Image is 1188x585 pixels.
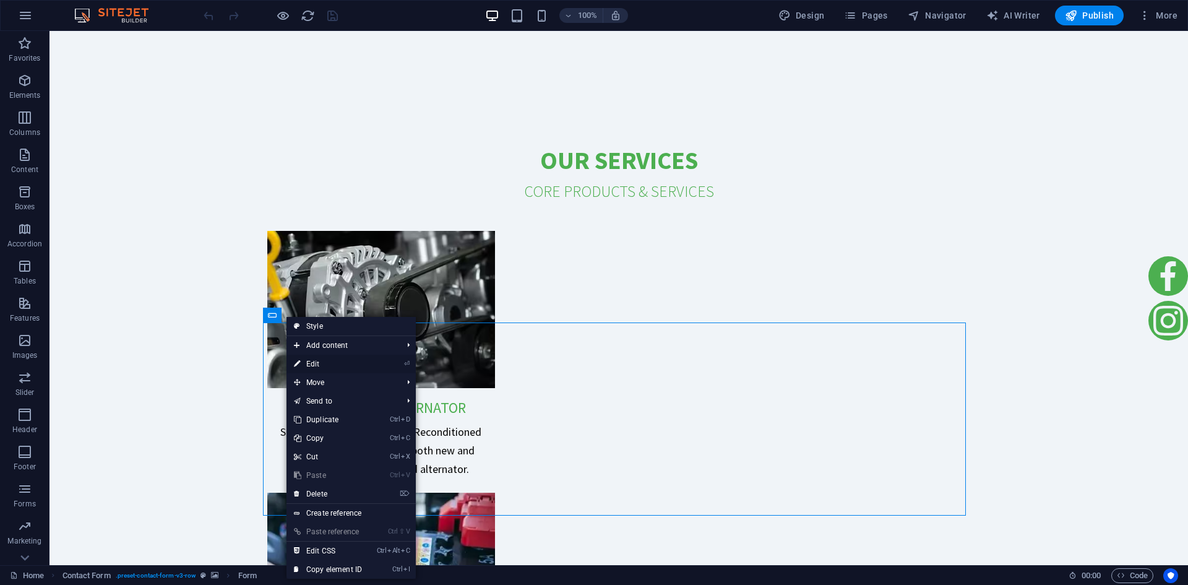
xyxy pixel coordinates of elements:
div: Design (Ctrl+Alt+Y) [773,6,830,25]
span: Design [778,9,825,22]
i: Ctrl [388,527,398,535]
span: AI Writer [986,9,1040,22]
i: V [401,471,410,479]
a: Style [286,317,416,336]
p: Marketing [7,536,41,546]
a: Create reference [286,504,416,522]
i: C [401,434,410,442]
i: On resize automatically adjust zoom level to fit chosen device. [610,10,621,21]
button: Design [773,6,830,25]
a: CtrlAltCEdit CSS [286,542,369,560]
p: Accordion [7,239,42,249]
button: Click here to leave preview mode and continue editing [275,8,290,23]
p: Features [10,313,40,323]
button: reload [300,8,315,23]
p: Elements [9,90,41,100]
p: Tables [14,276,36,286]
button: 100% [559,8,603,23]
span: More [1138,9,1177,22]
a: Send to [286,392,397,410]
span: Move [286,373,397,392]
i: ⌦ [400,490,410,498]
i: ⇧ [399,527,405,535]
button: Usercentrics [1163,568,1178,583]
span: Click to select. Double-click to edit [238,568,257,583]
h6: 100% [578,8,598,23]
span: : [1090,571,1092,580]
span: 00 00 [1082,568,1101,583]
p: Boxes [15,202,35,212]
i: ⏎ [404,360,410,368]
i: X [401,453,410,461]
p: Favorites [9,53,40,63]
i: Ctrl [390,471,400,479]
span: Code [1117,568,1148,583]
i: Ctrl [390,453,400,461]
a: CtrlVPaste [286,466,369,485]
span: Pages [844,9,887,22]
span: Click to select. Double-click to edit [62,568,111,583]
a: CtrlXCut [286,448,369,466]
i: D [401,415,410,423]
i: I [403,565,410,573]
p: Columns [9,128,40,137]
p: Content [11,165,38,175]
span: Navigator [908,9,966,22]
button: Pages [839,6,892,25]
button: Code [1111,568,1153,583]
i: V [406,527,410,535]
i: Ctrl [377,547,387,555]
a: ⏎Edit [286,355,369,373]
i: Reload page [301,9,315,23]
h6: Session time [1069,568,1101,583]
button: AI Writer [981,6,1045,25]
p: Images [12,350,38,360]
span: Add content [286,336,397,355]
a: ⌦Delete [286,485,369,503]
a: CtrlICopy element ID [286,560,369,579]
i: Alt [387,547,400,555]
button: Publish [1055,6,1124,25]
i: This element contains a background [211,572,218,579]
p: Forms [14,499,36,509]
p: Slider [15,388,35,397]
p: Header [12,425,37,435]
a: CtrlDDuplicate [286,410,369,429]
p: Footer [14,462,36,472]
i: Ctrl [390,415,400,423]
i: Ctrl [392,565,402,573]
img: Editor Logo [71,8,164,23]
nav: breadcrumb [62,568,257,583]
i: Ctrl [390,434,400,442]
i: This element is a customizable preset [200,572,206,579]
button: More [1134,6,1182,25]
span: Publish [1065,9,1114,22]
a: Click to cancel selection. Double-click to open Pages [10,568,44,583]
i: C [401,547,410,555]
a: Ctrl⇧VPaste reference [286,522,369,541]
span: . preset-contact-form-v3-row [116,568,196,583]
a: CtrlCCopy [286,429,369,448]
button: Navigator [903,6,971,25]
